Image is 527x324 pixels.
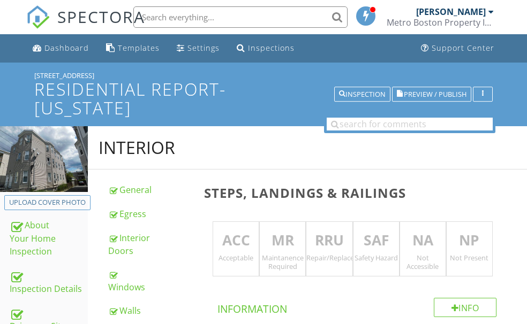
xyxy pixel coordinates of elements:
h1: Residential Report-[US_STATE] [34,80,493,117]
button: Upload cover photo [4,195,91,210]
div: About Your Home Inspection [10,219,88,258]
div: Maintanence Required [260,253,305,271]
div: Inspections [248,43,295,53]
div: Interior [99,137,175,158]
h3: Steps, Landings & Railings [204,186,510,200]
a: Inspection [334,89,390,98]
button: Preview / Publish [392,87,471,102]
img: The Best Home Inspection Software - Spectora [26,5,50,29]
div: Metro Boston Property Inspections, Inc. [387,17,494,28]
p: NP [447,230,492,251]
div: [STREET_ADDRESS] [34,71,493,80]
span: Preview / Publish [404,91,466,98]
p: NA [400,230,446,251]
div: Inspection Details [10,268,88,295]
div: Walls [108,304,191,317]
div: Dashboard [44,43,89,53]
h4: Information [217,298,496,316]
div: Interior Doors [108,232,191,257]
a: Settings [172,38,224,58]
a: Preview / Publish [392,89,471,98]
a: SPECTORA [26,14,145,37]
div: Support Center [432,43,494,53]
a: Templates [102,38,164,58]
div: Inspection [339,91,386,98]
div: Not Present [447,253,492,262]
p: SAF [353,230,399,251]
input: search for comments [327,118,493,130]
div: Egress [108,207,191,220]
div: Templates [118,43,160,53]
a: Dashboard [28,38,93,58]
div: Repair/Replace/Upgrade [306,253,352,262]
div: Safety Hazard [353,253,399,262]
div: Windows [108,268,191,294]
a: Inspections [232,38,299,58]
div: Acceptable [213,253,259,262]
p: MR [260,230,305,251]
div: [PERSON_NAME] [416,6,486,17]
div: Upload cover photo [9,197,86,208]
button: Inspection [334,87,390,102]
p: ACC [213,230,259,251]
p: RRU [306,230,352,251]
a: Support Center [417,38,499,58]
span: SPECTORA [57,5,145,28]
div: Not Accessible [400,253,446,271]
div: Settings [187,43,220,53]
div: General [108,183,191,196]
input: Search everything... [133,6,348,28]
div: Info [434,298,497,317]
